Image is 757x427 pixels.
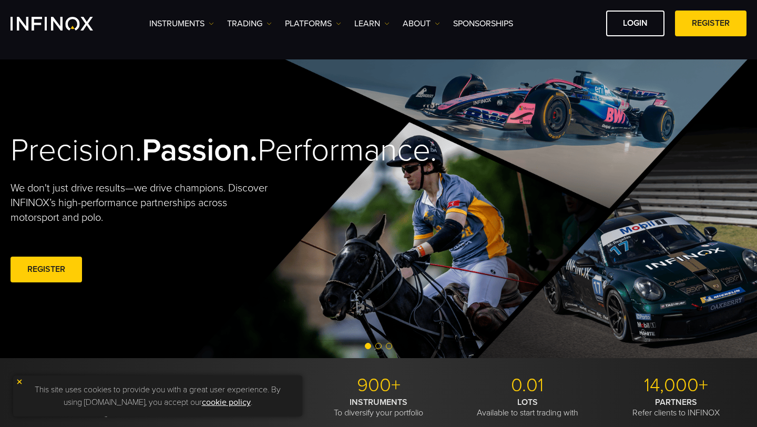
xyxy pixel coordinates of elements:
[11,181,275,225] p: We don't just drive results—we drive champions. Discover INFINOX’s high-performance partnerships ...
[365,343,371,349] span: Go to slide 1
[606,397,746,418] p: Refer clients to INFINOX
[149,17,214,30] a: Instruments
[11,17,118,30] a: INFINOX Logo
[403,17,440,30] a: ABOUT
[308,397,449,418] p: To diversify your portfolio
[655,397,697,408] strong: PARTNERS
[285,17,341,30] a: PLATFORMS
[517,397,538,408] strong: LOTS
[308,374,449,397] p: 900+
[457,374,598,397] p: 0.01
[675,11,746,36] a: REGISTER
[202,397,251,408] a: cookie policy
[227,17,272,30] a: TRADING
[350,397,407,408] strong: INSTRUMENTS
[354,17,390,30] a: Learn
[159,374,300,397] p: Up to 1:1000
[375,343,382,349] span: Go to slide 2
[11,374,151,397] p: MT4/5
[11,131,342,170] h2: Precision. Performance.
[386,343,392,349] span: Go to slide 3
[18,381,297,411] p: This site uses cookies to provide you with a great user experience. By using [DOMAIN_NAME], you a...
[11,397,151,418] p: With modern trading tools
[11,257,82,282] a: REGISTER
[606,11,664,36] a: LOGIN
[453,17,513,30] a: SPONSORSHIPS
[457,397,598,418] p: Available to start trading with
[16,378,23,385] img: yellow close icon
[142,131,258,169] strong: Passion.
[606,374,746,397] p: 14,000+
